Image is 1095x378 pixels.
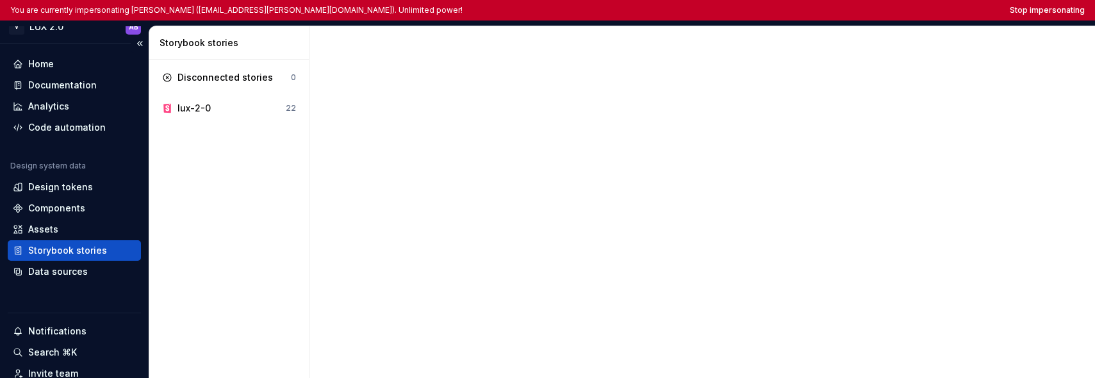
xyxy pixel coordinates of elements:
a: Assets [8,219,141,240]
div: Design system data [10,161,86,171]
div: Documentation [28,79,97,92]
a: lux-2-022 [157,98,301,119]
div: Components [28,202,85,215]
div: Storybook stories [160,37,304,49]
a: Code automation [8,117,141,138]
a: Design tokens [8,177,141,197]
div: lux-2-0 [177,102,211,115]
div: AB [129,22,138,32]
div: Assets [28,223,58,236]
div: V [9,19,24,35]
div: Home [28,58,54,70]
div: Analytics [28,100,69,113]
a: Data sources [8,261,141,282]
button: Collapse sidebar [131,35,149,53]
a: Components [8,198,141,218]
button: Stop impersonating [1010,5,1085,15]
a: Analytics [8,96,141,117]
button: Search ⌘K [8,342,141,363]
div: Notifications [28,325,86,338]
a: Storybook stories [8,240,141,261]
div: Code automation [28,121,106,134]
div: 0 [291,72,296,83]
div: Design tokens [28,181,93,193]
div: LUX 2.0 [29,21,63,33]
div: Search ⌘K [28,346,77,359]
button: Notifications [8,321,141,341]
button: VLUX 2.0AB [3,13,146,40]
div: 22 [286,103,296,113]
div: Storybook stories [28,244,107,257]
div: Disconnected stories [177,71,273,84]
a: Disconnected stories0 [157,67,301,88]
a: Documentation [8,75,141,95]
a: Home [8,54,141,74]
p: You are currently impersonating [PERSON_NAME] ([EMAIL_ADDRESS][PERSON_NAME][DOMAIN_NAME]). Unlimi... [10,5,463,15]
div: Data sources [28,265,88,278]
